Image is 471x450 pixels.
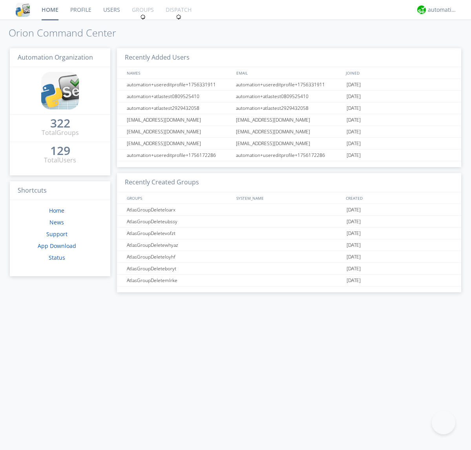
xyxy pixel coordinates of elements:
div: AtlasGroupDeletewhyaz [125,239,234,251]
span: [DATE] [347,275,361,286]
a: [EMAIL_ADDRESS][DOMAIN_NAME][EMAIL_ADDRESS][DOMAIN_NAME][DATE] [117,138,461,149]
a: automation+atlastest0809525410automation+atlastest0809525410[DATE] [117,91,461,102]
a: automation+usereditprofile+1756172286automation+usereditprofile+1756172286[DATE] [117,149,461,161]
div: automation+atlastest2929432058 [234,102,345,114]
div: SYSTEM_NAME [234,192,344,204]
div: AtlasGroupDeletemlrke [125,275,234,286]
div: JOINED [344,67,454,78]
div: automation+atlastest0809525410 [234,91,345,102]
a: 129 [50,147,70,156]
span: [DATE] [347,216,361,228]
div: [EMAIL_ADDRESS][DOMAIN_NAME] [234,114,345,126]
div: automation+usereditprofile+1756172286 [125,149,234,161]
div: automation+usereditprofile+1756331911 [125,79,234,90]
div: AtlasGroupDeleteubssy [125,216,234,227]
iframe: Toggle Customer Support [432,411,455,434]
div: automation+atlastest2929432058 [125,102,234,114]
div: EMAIL [234,67,344,78]
a: automation+atlastest2929432058automation+atlastest2929432058[DATE] [117,102,461,114]
span: [DATE] [347,138,361,149]
a: AtlasGroupDeleteubssy[DATE] [117,216,461,228]
div: [EMAIL_ADDRESS][DOMAIN_NAME] [125,114,234,126]
a: AtlasGroupDeleteloyhf[DATE] [117,251,461,263]
span: [DATE] [347,102,361,114]
span: [DATE] [347,239,361,251]
a: App Download [38,242,76,250]
span: [DATE] [347,204,361,216]
a: AtlasGroupDeletemlrke[DATE] [117,275,461,286]
span: [DATE] [347,251,361,263]
h3: Shortcuts [10,181,110,200]
a: 322 [50,119,70,128]
div: CREATED [344,192,454,204]
a: News [49,219,64,226]
img: cddb5a64eb264b2086981ab96f4c1ba7 [16,3,30,17]
div: AtlasGroupDeleteboryt [125,263,234,274]
div: automation+atlas [428,6,457,14]
div: automation+usereditprofile+1756331911 [234,79,345,90]
h3: Recently Added Users [117,48,461,67]
a: [EMAIL_ADDRESS][DOMAIN_NAME][EMAIL_ADDRESS][DOMAIN_NAME][DATE] [117,114,461,126]
span: Automation Organization [18,53,93,62]
div: NAMES [125,67,232,78]
div: Total Users [44,156,76,165]
span: [DATE] [347,79,361,91]
span: [DATE] [347,91,361,102]
a: Support [46,230,68,238]
a: AtlasGroupDeletevofzt[DATE] [117,228,461,239]
div: AtlasGroupDeleteloyhf [125,251,234,262]
span: [DATE] [347,149,361,161]
div: [EMAIL_ADDRESS][DOMAIN_NAME] [234,126,345,137]
div: automation+atlastest0809525410 [125,91,234,102]
div: 129 [50,147,70,155]
a: Home [49,207,64,214]
div: automation+usereditprofile+1756172286 [234,149,345,161]
img: d2d01cd9b4174d08988066c6d424eccd [417,5,426,14]
a: AtlasGroupDeleteloarx[DATE] [117,204,461,216]
div: [EMAIL_ADDRESS][DOMAIN_NAME] [234,138,345,149]
a: Status [49,254,65,261]
div: AtlasGroupDeleteloarx [125,204,234,215]
span: [DATE] [347,126,361,138]
img: spin.svg [176,14,181,20]
a: [EMAIL_ADDRESS][DOMAIN_NAME][EMAIL_ADDRESS][DOMAIN_NAME][DATE] [117,126,461,138]
img: spin.svg [140,14,146,20]
div: AtlasGroupDeletevofzt [125,228,234,239]
div: Total Groups [42,128,79,137]
a: AtlasGroupDeleteboryt[DATE] [117,263,461,275]
img: cddb5a64eb264b2086981ab96f4c1ba7 [41,72,79,109]
h3: Recently Created Groups [117,173,461,192]
span: [DATE] [347,228,361,239]
div: [EMAIL_ADDRESS][DOMAIN_NAME] [125,138,234,149]
div: GROUPS [125,192,232,204]
div: [EMAIL_ADDRESS][DOMAIN_NAME] [125,126,234,137]
a: automation+usereditprofile+1756331911automation+usereditprofile+1756331911[DATE] [117,79,461,91]
div: 322 [50,119,70,127]
span: [DATE] [347,114,361,126]
span: [DATE] [347,263,361,275]
a: AtlasGroupDeletewhyaz[DATE] [117,239,461,251]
